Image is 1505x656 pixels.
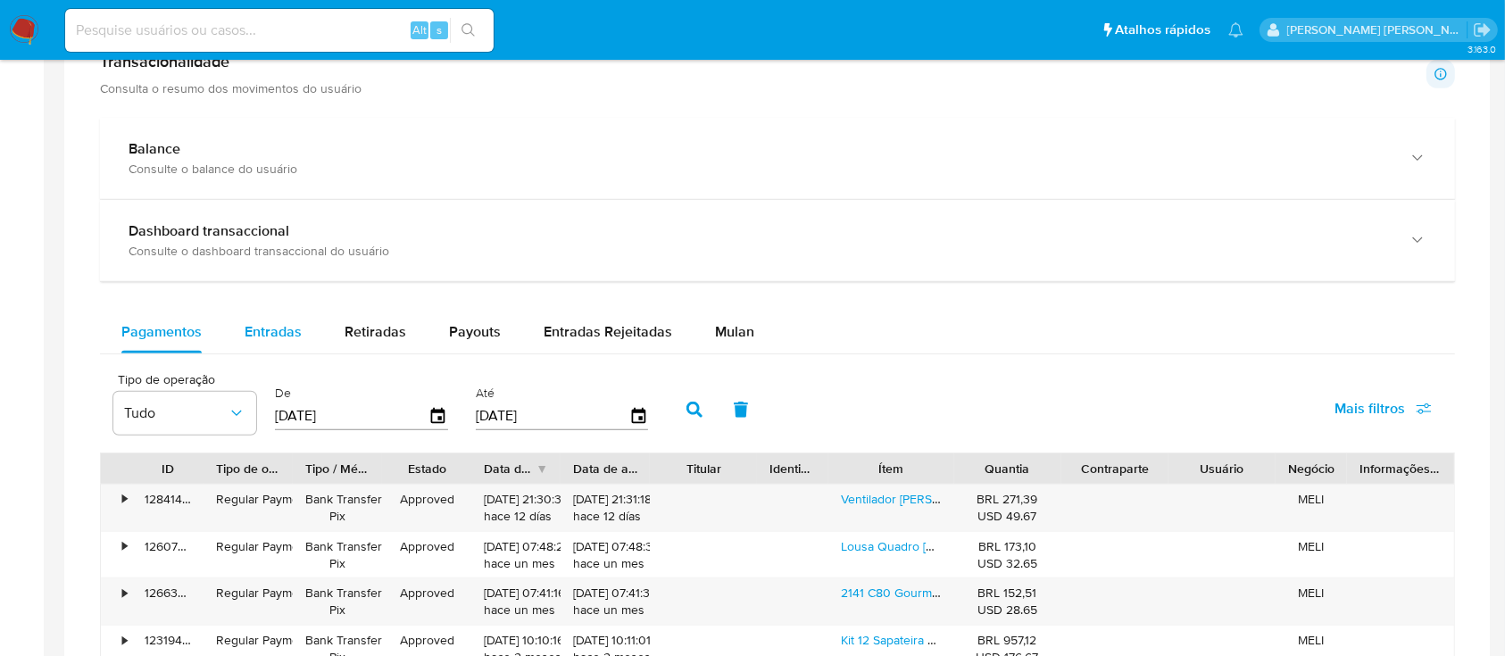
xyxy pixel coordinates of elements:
span: s [437,21,442,38]
p: anna.almeida@mercadopago.com.br [1287,21,1468,38]
span: Atalhos rápidos [1115,21,1210,39]
button: search-icon [450,18,486,43]
input: Pesquise usuários ou casos... [65,19,494,42]
span: 3.163.0 [1468,42,1496,56]
span: Alt [412,21,427,38]
a: Notificações [1228,22,1243,37]
a: Sair [1473,21,1492,39]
